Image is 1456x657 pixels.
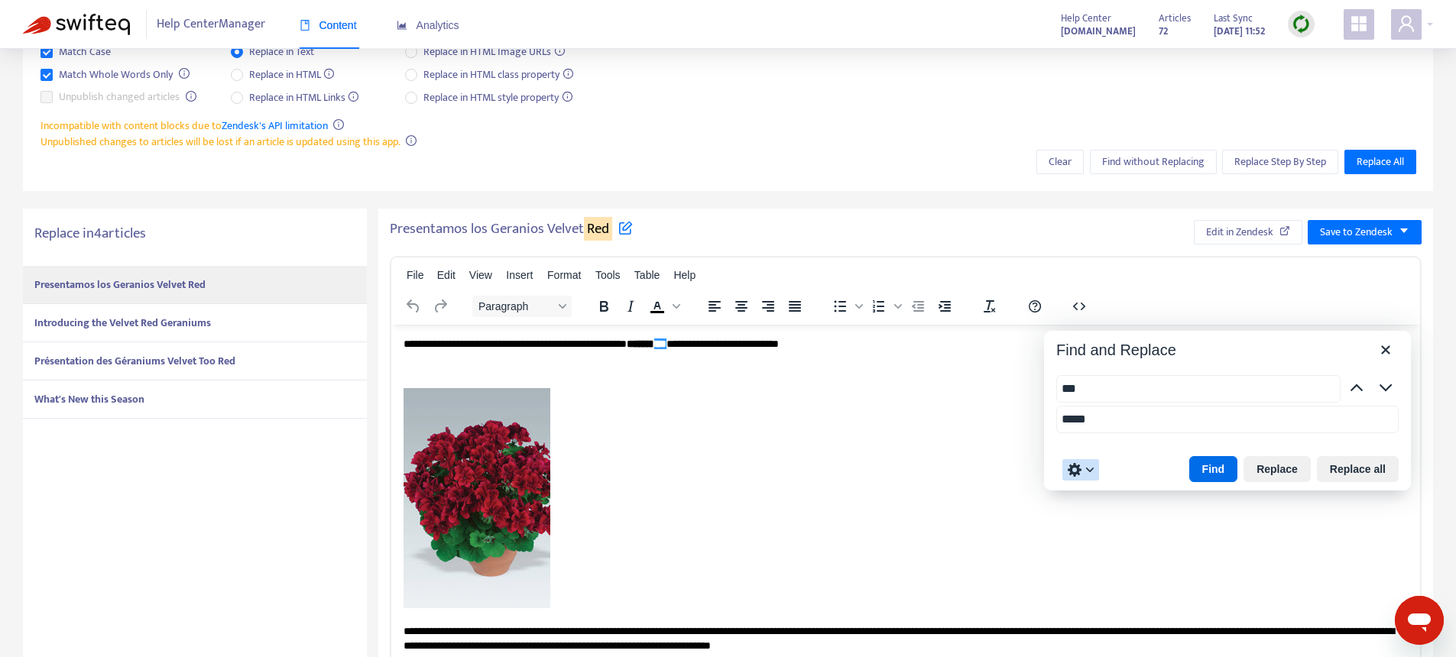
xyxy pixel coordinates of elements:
[1373,337,1399,363] button: Close
[222,117,328,134] a: Zendesk's API limitation
[595,269,621,281] span: Tools
[157,10,265,39] span: Help Center Manager
[1373,375,1399,401] button: Next
[1317,456,1399,482] button: Replace all
[41,117,328,134] span: Incompatible with content blocks due to
[905,296,931,317] button: Decrease indent
[782,296,808,317] button: Justify
[1350,15,1368,33] span: appstore
[1206,224,1273,241] span: Edit in Zendesk
[407,269,424,281] span: File
[827,296,865,317] div: Bullet list
[1395,596,1444,645] iframe: Button to launch messaging window
[34,352,235,370] strong: Présentation des Géraniums Velvet Too Red
[1214,10,1253,27] span: Last Sync
[702,296,728,317] button: Align left
[932,296,958,317] button: Increase indent
[1222,150,1338,174] button: Replace Step By Step
[1320,224,1393,241] span: Save to Zendesk
[53,89,186,105] span: Unpublish changed articles
[1061,23,1136,40] strong: [DOMAIN_NAME]
[1049,154,1072,170] span: Clear
[1189,456,1238,482] button: Find
[390,220,633,239] h5: Presentamos los Geranios Velvet
[1357,154,1404,170] span: Replace All
[1102,154,1205,170] span: Find without Replacing
[1399,225,1409,236] span: caret-down
[1344,150,1416,174] button: Replace All
[397,20,407,31] span: area-chart
[427,296,453,317] button: Redo
[417,89,579,106] span: Replace in HTML style property
[1344,375,1370,401] button: Previous
[243,66,341,83] span: Replace in HTML
[977,296,1003,317] button: Clear formatting
[397,19,459,31] span: Analytics
[478,300,553,312] span: Paragraph
[547,269,581,281] span: Format
[866,296,904,317] div: Numbered list
[1159,23,1168,40] strong: 72
[755,296,781,317] button: Align right
[53,66,179,83] span: Match Whole Words Only
[1234,154,1326,170] span: Replace Step By Step
[53,44,117,60] span: Match Case
[673,269,696,281] span: Help
[506,269,533,281] span: Insert
[1036,150,1084,174] button: Clear
[591,296,617,317] button: Bold
[417,66,579,83] span: Replace in HTML class property
[1061,10,1111,27] span: Help Center
[644,296,683,317] div: Text color Black
[1308,220,1422,244] button: Save to Zendeskcaret-down
[1214,23,1265,40] strong: [DATE] 11:52
[1061,22,1136,40] a: [DOMAIN_NAME]
[1397,15,1415,33] span: user
[34,314,211,332] strong: Introducing the Velvet Red Geraniums
[1244,456,1311,482] button: Replace
[34,225,355,243] h5: Replace in 4 articles
[34,276,206,293] strong: Presentamos los Geranios Velvet Red
[469,269,492,281] span: View
[300,20,310,31] span: book
[333,119,344,130] span: info-circle
[1194,220,1302,244] button: Edit in Zendesk
[243,89,365,106] span: Replace in HTML Links
[437,269,456,281] span: Edit
[417,44,571,60] span: Replace in HTML Image URLs
[243,44,320,60] span: Replace in Text
[300,19,357,31] span: Content
[472,296,572,317] button: Block Paragraph
[23,14,130,35] img: Swifteq
[1159,10,1191,27] span: Articles
[634,269,660,281] span: Table
[1292,15,1311,34] img: sync.dc5367851b00ba804db3.png
[1090,150,1217,174] button: Find without Replacing
[728,296,754,317] button: Align center
[1022,296,1048,317] button: Help
[584,217,612,241] sqkw: Red
[179,68,190,79] span: info-circle
[41,133,400,150] span: Unpublished changes to articles will be lost if an article is updated using this app.
[618,296,644,317] button: Italic
[1062,459,1099,481] button: Preferences
[186,91,196,102] span: info-circle
[406,135,417,146] span: info-circle
[34,390,144,408] strong: What's New this Season
[400,296,426,317] button: Undo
